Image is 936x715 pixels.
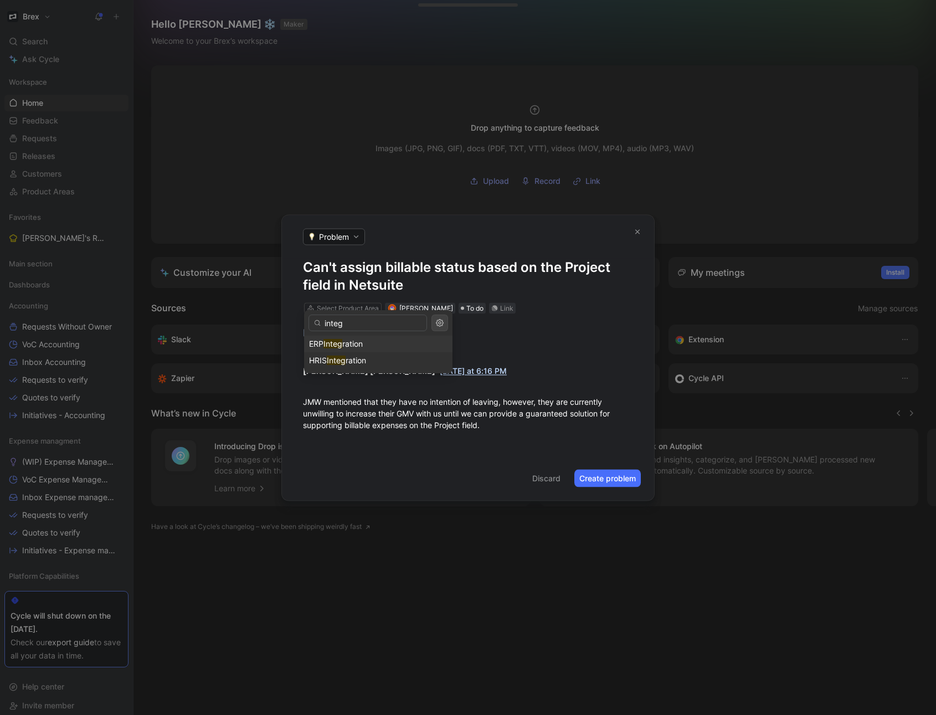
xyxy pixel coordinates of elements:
[309,339,323,348] span: ERP
[303,327,387,336] a: [URL][DOMAIN_NAME]
[346,356,366,365] span: ration
[440,366,507,375] a: [DATE] at 6:16 PM
[319,231,349,242] span: Problem
[342,339,363,348] span: ration
[327,356,346,365] mark: Integ
[466,302,484,313] span: To do
[527,469,565,487] button: Discard
[308,233,316,240] img: 💡
[389,305,395,311] img: avatar
[500,302,513,313] div: Link
[323,339,342,348] mark: Integ
[317,302,379,313] div: Select Product Area
[309,356,327,365] span: HRIS
[308,315,427,331] input: Search...
[303,395,633,430] div: JMW mentioned that they have no intention of leaving, however, they are currently unwilling to in...
[303,366,435,375] span: [PERSON_NAME] [PERSON_NAME]
[459,302,486,313] div: To do
[574,469,641,487] button: Create problem
[399,304,453,312] span: [PERSON_NAME]
[303,258,633,294] h1: Can't assign billable status based on the Project field in Netsuite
